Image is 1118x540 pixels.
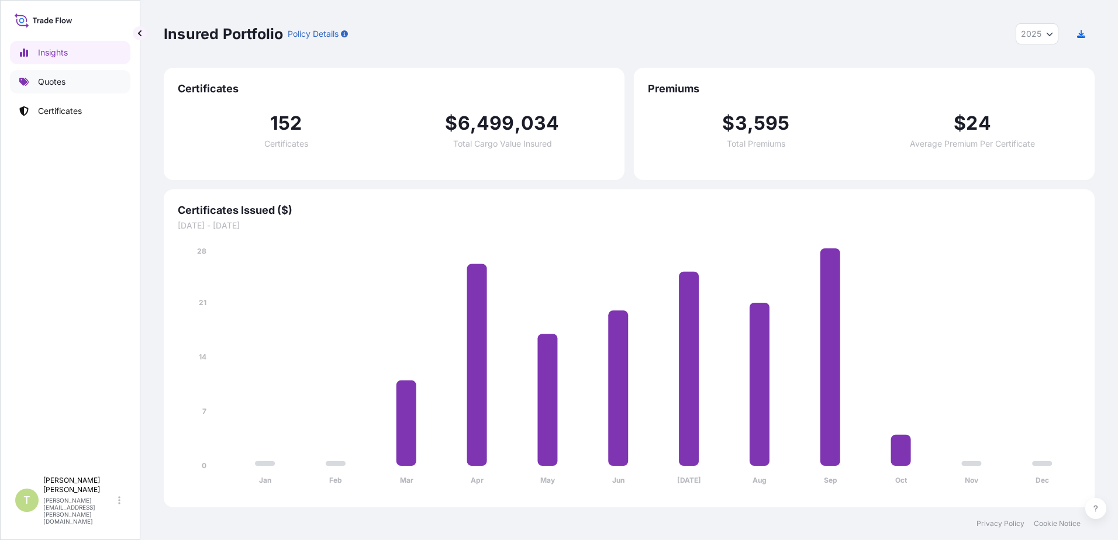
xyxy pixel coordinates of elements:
a: Quotes [10,70,130,94]
span: Certificates [264,140,308,148]
span: , [747,114,754,133]
tspan: Mar [400,476,413,484]
span: 152 [270,114,302,133]
span: Average Premium Per Certificate [910,140,1035,148]
p: Certificates [38,105,82,117]
tspan: Dec [1036,476,1049,484]
span: 034 [521,114,560,133]
a: Cookie Notice [1034,519,1081,528]
span: 24 [966,114,991,133]
span: Premiums [648,82,1081,96]
button: Year Selector [1016,23,1058,44]
tspan: 14 [199,352,206,361]
span: , [515,114,521,133]
span: , [470,114,477,133]
p: Insured Portfolio [164,25,283,43]
span: 3 [735,114,747,133]
tspan: [DATE] [677,476,701,484]
tspan: Aug [753,476,767,484]
span: Total Cargo Value Insured [453,140,552,148]
p: Policy Details [288,28,339,40]
tspan: 28 [197,247,206,255]
p: Quotes [38,76,65,88]
span: 2025 [1021,28,1041,40]
tspan: Apr [471,476,484,484]
span: $ [722,114,734,133]
tspan: Feb [329,476,342,484]
tspan: Nov [965,476,979,484]
p: [PERSON_NAME][EMAIL_ADDRESS][PERSON_NAME][DOMAIN_NAME] [43,497,116,525]
tspan: Oct [895,476,907,484]
tspan: Jun [612,476,624,484]
tspan: 21 [199,298,206,307]
a: Insights [10,41,130,64]
span: Total Premiums [727,140,785,148]
a: Certificates [10,99,130,123]
tspan: Sep [824,476,837,484]
span: 499 [477,114,515,133]
tspan: May [540,476,555,484]
span: $ [445,114,457,133]
span: T [23,494,30,506]
span: Certificates [178,82,610,96]
span: Certificates Issued ($) [178,203,1081,217]
span: 6 [458,114,470,133]
span: $ [954,114,966,133]
p: Insights [38,47,68,58]
a: Privacy Policy [976,519,1024,528]
tspan: Jan [259,476,271,484]
span: 595 [754,114,790,133]
p: [PERSON_NAME] [PERSON_NAME] [43,476,116,494]
tspan: 0 [202,461,206,470]
span: [DATE] - [DATE] [178,220,1081,231]
tspan: 7 [202,407,206,416]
